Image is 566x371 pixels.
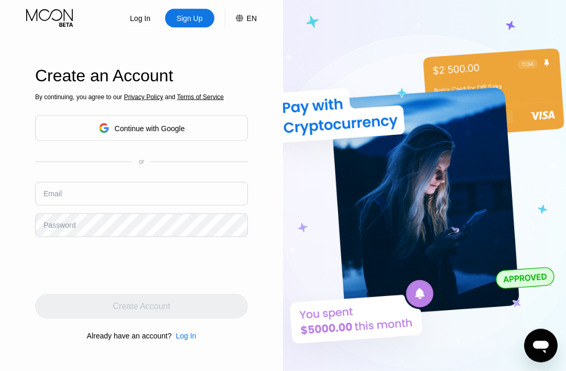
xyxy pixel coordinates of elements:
div: Email [43,189,62,198]
div: Log In [176,332,196,340]
span: Terms of Service [177,93,224,101]
div: EN [247,14,257,23]
iframe: reCAPTCHA [35,245,194,286]
div: or [139,158,145,165]
div: Password [43,221,75,229]
div: Log In [116,9,165,28]
div: Continue with Google [115,124,185,133]
div: Already have an account? [87,332,172,340]
div: Log In [129,13,151,24]
div: Log In [171,332,196,340]
div: Continue with Google [35,115,248,141]
span: Privacy Policy [124,93,163,101]
div: EN [225,9,257,28]
div: Sign Up [176,13,204,24]
span: and [163,93,177,101]
div: Sign Up [165,9,214,28]
div: By continuing, you agree to our [35,93,248,101]
div: Create an Account [35,66,248,86]
iframe: Button to launch messaging window [524,329,558,363]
